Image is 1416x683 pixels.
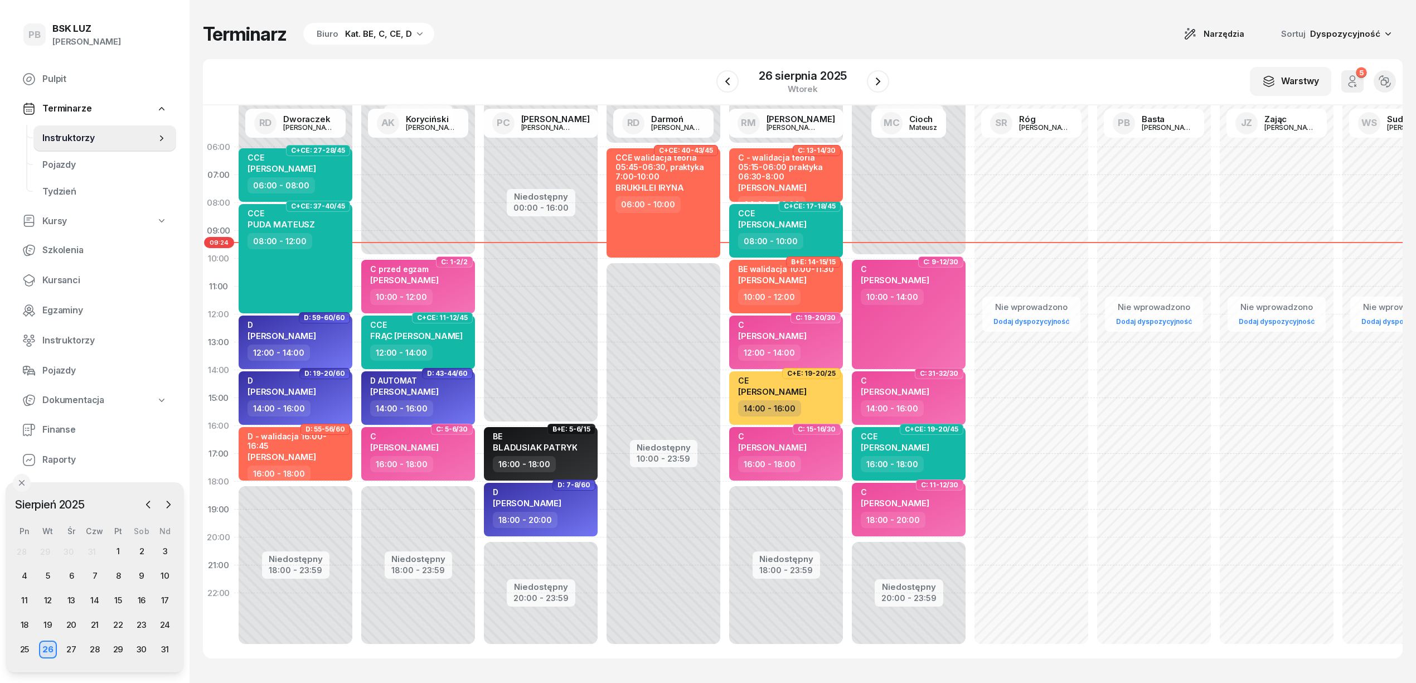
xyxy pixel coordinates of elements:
div: 10 [156,567,174,585]
span: Pojazdy [42,364,167,378]
div: 1 [109,542,127,560]
span: BRUKHLEI IRYNA [615,182,684,193]
div: 27 [62,641,80,658]
div: 06:00 [203,133,234,161]
div: 18:00 - 23:59 [759,563,813,575]
div: Pt [106,526,130,536]
span: [PERSON_NAME] [370,275,439,285]
div: Niedostępny [391,555,445,563]
div: 18:00 - 23:59 [391,563,445,575]
a: Raporty [13,447,176,473]
span: C: 31-32/30 [920,372,958,375]
a: Ustawienia [13,477,176,503]
div: 12 [39,592,57,609]
button: 5 [1341,70,1364,93]
div: 12:00 [203,301,234,328]
a: Tydzień [33,178,176,205]
span: Pojazdy [42,158,167,172]
div: C [861,376,929,385]
span: Sortuj [1281,27,1308,41]
div: 17:00 [203,440,234,468]
div: 08:00 [203,189,234,217]
div: 28 [86,641,104,658]
div: C przed egzam [370,264,439,274]
span: Narzędzia [1204,27,1244,41]
a: Kursanci [13,267,176,294]
a: Szkolenia [13,237,176,264]
div: 20 [62,616,80,634]
div: BSK LUZ [52,24,121,33]
div: Kat. BE, C, CE, D [345,27,412,41]
div: [PERSON_NAME] [406,124,459,131]
span: [PERSON_NAME] [738,442,807,453]
div: CCE [248,209,315,218]
div: 8 [109,567,127,585]
span: D: 7-8/60 [557,484,590,486]
div: 12:00 - 14:00 [370,345,433,361]
div: D - walidacja 16:00-16:45 [248,432,346,451]
div: [PERSON_NAME] [521,124,575,131]
div: Cioch [909,115,937,123]
button: Niedostępny20:00 - 23:59 [881,580,937,605]
button: Niedostępny18:00 - 23:59 [269,553,323,577]
div: 26 [39,641,57,658]
button: Niedostępny10:00 - 23:59 [637,441,691,466]
span: [PERSON_NAME] [861,386,929,397]
span: Kursy [42,214,67,229]
a: Dodaj dyspozycyjność [1234,315,1319,328]
span: D: 19-20/60 [304,372,345,375]
div: 18:00 [203,468,234,496]
span: [PERSON_NAME] [248,163,316,174]
span: BLADUSIAK PATRYK [493,442,577,453]
div: 21:00 [203,551,234,579]
div: D [248,320,316,330]
div: 3 [156,542,174,560]
span: AK [381,118,395,128]
div: Niedostępny [513,583,569,591]
button: Niedostępny20:00 - 23:59 [513,580,569,605]
div: Nie wprowadzono [1234,300,1319,314]
span: [PERSON_NAME] [493,498,561,508]
div: 4 [16,567,33,585]
div: [PERSON_NAME] [283,124,337,131]
span: Kursanci [42,273,167,288]
button: Sortuj Dyspozycyjność [1268,22,1403,46]
span: [PERSON_NAME] [738,219,807,230]
div: CCE [370,320,463,330]
div: 26 sierpnia 2025 [759,70,847,81]
a: PBBasta[PERSON_NAME] [1104,109,1204,138]
div: 09:00 [203,217,234,245]
span: PC [497,118,510,128]
button: Nie wprowadzonoDodaj dyspozycyjność [989,298,1074,331]
span: B+E: 5-6/15 [552,428,590,430]
div: 08:00 - 12:00 [248,233,312,249]
span: C+CE: 19-20/45 [905,428,958,430]
span: Szkolenia [42,243,167,258]
div: [PERSON_NAME] [1019,124,1073,131]
div: 11:00 [203,273,234,301]
div: 24 [156,616,174,634]
div: [PERSON_NAME] [767,115,835,123]
div: C [861,264,929,274]
button: Niedostępny18:00 - 23:59 [391,553,445,577]
span: [PERSON_NAME] [248,386,316,397]
a: RDDarmoń[PERSON_NAME] [613,109,714,138]
span: Terminarze [42,101,91,116]
div: 14:00 - 16:00 [248,400,311,416]
div: 31 [88,547,96,556]
div: Darmoń [651,115,705,123]
span: C+CE: 40-43/45 [659,149,713,152]
span: SR [995,118,1007,128]
span: [PERSON_NAME] [248,452,316,462]
div: 14:00 - 16:00 [738,400,801,416]
span: C+E: 19-20/25 [787,372,836,375]
div: 18:00 - 20:00 [861,512,925,528]
div: BE [493,432,577,441]
div: 10:00 - 23:59 [637,452,691,463]
button: Narzędzia [1173,23,1254,45]
a: Dodaj dyspozycyjność [1112,315,1196,328]
div: 10:00 - 14:00 [861,289,924,305]
div: Sob [130,526,153,536]
div: 14:00 - 16:00 [861,400,924,416]
span: Instruktorzy [42,131,156,146]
